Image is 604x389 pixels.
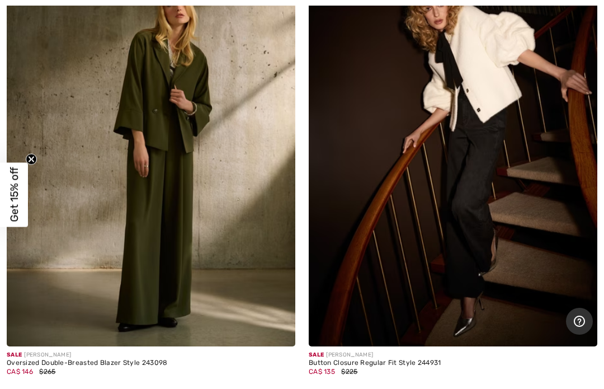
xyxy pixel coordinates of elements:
[309,368,335,376] span: CA$ 135
[309,351,597,359] div: [PERSON_NAME]
[566,308,593,336] iframe: Opens a widget where you can find more information
[8,167,21,222] span: Get 15% off
[7,359,295,367] div: Oversized Double-Breasted Blazer Style 243098
[309,351,324,358] span: Sale
[341,368,357,376] span: $225
[39,368,55,376] span: $265
[7,351,22,358] span: Sale
[26,153,37,165] button: Close teaser
[7,351,295,359] div: [PERSON_NAME]
[309,359,597,367] div: Button Closure Regular Fit Style 244931
[7,368,33,376] span: CA$ 146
